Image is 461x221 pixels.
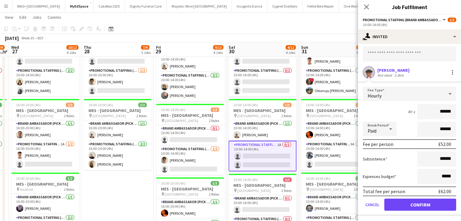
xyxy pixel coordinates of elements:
[64,114,74,118] span: 2 Roles
[156,104,224,175] app-job-card: 10:00-14:00 (4h)1/3MES - [GEOGRAPHIC_DATA] [GEOGRAPHIC_DATA]2 RolesBrand Ambassador (Pick up)0/11...
[156,45,161,50] span: Fri
[66,176,74,181] span: 3/3
[64,187,74,192] span: 2 Roles
[11,141,79,170] app-card-role: Promotional Staffing (Brand Ambassadors)1A1/216:00-20:00 (4h)[PERSON_NAME]
[302,0,339,12] button: Fettle Bike Repair
[11,120,79,141] app-card-role: Brand Ambassador (Pick up)1/116:00-20:00 (4h)[PERSON_NAME]
[84,108,152,113] h3: MES - [GEOGRAPHIC_DATA]
[229,99,296,171] app-job-card: 10:00-14:00 (4h)1/3MES - [GEOGRAPHIC_DATA] [GEOGRAPHIC_DATA]2 RolesBrand Ambassador (Pick up)1/11...
[229,108,296,113] h3: MES - [GEOGRAPHIC_DATA]
[84,47,152,67] app-card-role: Brand Ambassador (Pick up)1I0/116:00-20:00 (4h)
[20,187,33,192] span: Southall
[211,107,219,112] span: 1/3
[12,0,65,12] button: MAS+ [GEOGRAPHIC_DATA]
[310,78,314,82] span: !
[167,0,232,12] button: Majestic Wine [GEOGRAPHIC_DATA]
[448,18,456,22] span: 1/3
[368,93,382,99] span: Hourly
[310,114,343,118] span: [GEOGRAPHIC_DATA]
[229,141,296,171] app-card-role: Promotional Staffing (Brand Ambassadors)1A0/210:00-14:00 (4h)
[11,45,19,50] span: Wed
[286,50,296,55] div: 4 Jobs
[233,177,258,182] span: 10:00-14:00 (4h)
[11,181,79,187] h3: MES - [GEOGRAPHIC_DATA]
[11,99,79,170] app-job-card: 16:00-20:00 (4h)2/3MES - [GEOGRAPHIC_DATA] [GEOGRAPHIC_DATA]2 RolesBrand Ambassador (Pick up)1/11...
[363,188,405,194] div: Total fee per person
[363,141,393,147] div: Fee per person
[89,103,113,107] span: 16:00-20:00 (4h)
[66,103,74,107] span: 2/3
[233,103,258,107] span: 10:00-14:00 (4h)
[141,45,149,50] span: 7/9
[300,48,308,55] span: 31
[232,0,267,12] button: Incognito Dance
[363,174,396,179] label: Expenses budget
[209,192,219,196] span: 2 Roles
[358,3,461,11] h3: Job Fulfilment
[92,114,126,118] span: [GEOGRAPHIC_DATA]
[156,25,224,101] div: Updated10:00-14:00 (4h)3/3MES - [GEOGRAPHIC_DATA] [GEOGRAPHIC_DATA]2 RolesBrand Ambassador (Pick ...
[156,72,224,101] app-card-role: Promotional Staffing (Brand Ambassadors)2/210:00-14:00 (4h)[PERSON_NAME][PERSON_NAME]
[237,188,271,193] span: [GEOGRAPHIC_DATA]
[156,113,224,118] h3: MES - [GEOGRAPHIC_DATA]
[377,68,409,73] div: [PERSON_NAME]
[283,177,292,182] span: 0/3
[156,146,224,175] app-card-role: Promotional Staffing (Brand Ambassadors)1/210:00-14:00 (4h)[PERSON_NAME]
[11,47,79,67] app-card-role: Brand Ambassador (Pick up)2I0/110:00-14:00 (4h)
[161,181,185,186] span: 16:00-20:00 (4h)
[94,0,125,12] button: CakeBox 2025
[356,176,364,181] span: 3/3
[125,0,167,12] button: Dignity Funeral Care
[301,108,369,113] h3: MES - [GEOGRAPHIC_DATA]
[165,192,198,196] span: [GEOGRAPHIC_DATA]
[229,25,296,97] div: 10:00-14:00 (4h)0/3MES - [GEOGRAPHIC_DATA] [GEOGRAPHIC_DATA]2 RolesBrand Ambassador (Pick up)0/11...
[301,99,369,170] app-job-card: 10:00-14:00 (4h)2/3MES - [GEOGRAPHIC_DATA] [GEOGRAPHIC_DATA]2 RolesBrand Ambassador (Pick up)1/11...
[438,188,451,194] div: £62.00
[136,114,147,118] span: 2 Roles
[354,187,364,192] span: 2 Roles
[229,183,296,188] h3: MES - [GEOGRAPHIC_DATA]
[156,51,224,72] app-card-role: Brand Ambassador (Pick up)1/110:00-14:00 (4h)[PERSON_NAME]
[38,36,44,40] div: BST
[229,47,296,67] app-card-role: Brand Ambassador (Pick up)0/110:00-14:00 (4h)
[16,176,41,181] span: 16:00-20:00 (4h)
[229,45,235,50] span: Sat
[138,103,147,107] span: 3/3
[228,48,235,55] span: 30
[301,120,369,141] app-card-role: Brand Ambassador (Pick up)1/110:00-14:00 (4h)[PERSON_NAME]
[11,194,79,214] app-card-role: Brand Ambassador (Pick up)1/116:00-20:00 (4h)[PERSON_NAME]
[286,45,296,50] span: 4/12
[32,15,42,20] span: Jobs
[67,50,78,55] div: 4 Jobs
[5,35,19,41] div: [DATE]
[19,15,26,20] span: Edit
[20,36,35,40] span: Week 35
[306,103,330,107] span: 10:00-14:00 (4h)
[384,199,456,211] button: Confirm
[45,13,64,21] a: Comms
[281,114,292,118] span: 2 Roles
[358,29,461,44] div: Invited
[354,114,364,118] span: 2 Roles
[229,195,296,216] app-card-role: Brand Ambassador (Pick up)0/110:00-14:00 (4h)
[84,25,152,97] app-job-card: 16:00-20:00 (4h)1/3MES - [GEOGRAPHIC_DATA] Guildford2 RolesBrand Ambassador (Pick up)1I0/116:00-2...
[229,120,296,141] app-card-role: Brand Ambassador (Pick up)1/110:00-14:00 (4h)[PERSON_NAME]
[84,99,152,170] div: 16:00-20:00 (4h)3/3MES - [GEOGRAPHIC_DATA] [GEOGRAPHIC_DATA]2 RolesBrand Ambassador (Pick up)1/11...
[141,50,151,55] div: 3 Jobs
[83,48,91,55] span: 28
[363,199,382,211] button: Cancel
[155,48,161,55] span: 29
[310,187,343,192] span: [GEOGRAPHIC_DATA]
[301,194,369,214] app-card-role: Brand Ambassador (Pick up)1/110:00-14:00 (4h)[PERSON_NAME]
[363,156,387,162] label: Subsistence
[161,107,185,112] span: 10:00-14:00 (4h)
[5,15,13,20] span: View
[2,13,16,21] a: View
[20,114,53,118] span: [GEOGRAPHIC_DATA]
[306,176,330,181] span: 10:00-14:00 (4h)
[301,25,369,97] app-job-card: 10:00-14:00 (4h)3/3MES - [GEOGRAPHIC_DATA] [GEOGRAPHIC_DATA]2 RolesBrand Ambassador (Pick up)1/11...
